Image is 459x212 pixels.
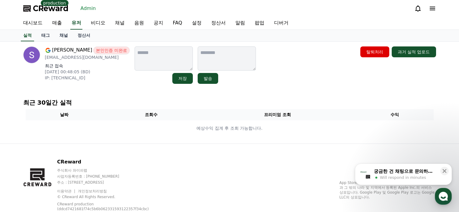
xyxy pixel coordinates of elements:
[250,17,269,30] a: 팝업
[21,30,34,41] a: 실적
[23,4,69,13] a: CReward
[37,30,55,41] a: 태그
[23,46,40,63] img: profile image
[392,46,436,57] button: 과거 실적 업로드
[129,17,149,30] a: 음원
[33,4,69,13] span: CReward
[149,17,168,30] a: 공지
[26,125,433,131] p: 예상수익 집계 후 조회 가능합니다.
[26,109,104,120] th: 날짜
[356,109,434,120] th: 수익
[45,63,130,69] p: 최근 접속
[23,98,436,107] p: 최근 30일간 실적
[57,180,163,185] p: 주소 : [STREET_ADDRESS]
[52,46,92,54] span: [PERSON_NAME]
[18,17,47,30] a: 대시보드
[86,17,110,30] a: 비디오
[78,189,107,193] a: 개인정보처리방침
[73,30,95,41] a: 정산서
[168,17,187,30] a: FAQ
[57,174,163,179] p: 사업자등록번호 : [PHONE_NUMBER]
[55,30,73,41] a: 채널
[198,73,218,84] button: 발송
[172,73,193,84] button: 저장
[78,4,98,13] a: Admin
[57,202,154,211] p: CReward production (ddcd7421681f74c5b6b062331593122357f34cbc)
[70,17,82,30] a: 유저
[57,189,76,193] a: 이용약관
[110,17,129,30] a: 채널
[339,180,436,200] p: App Store, iCloud, iCloud Drive 및 iTunes Store는 미국과 그 밖의 나라 및 지역에서 등록된 Apple Inc.의 서비스 상표입니다. Goo...
[93,46,129,54] span: 본인인증 미완료
[57,168,163,173] p: 주식회사 와이피랩
[57,195,163,199] p: © CReward All Rights Reserved.
[45,69,130,75] p: [DATE] 00:48:05 (BD)
[45,75,130,81] p: IP: [TECHNICAL_ID]
[360,46,389,57] button: 탈퇴처리
[187,17,206,30] a: 설정
[231,17,250,30] a: 알림
[206,17,231,30] a: 정산서
[103,109,199,120] th: 조회수
[45,54,130,60] p: [EMAIL_ADDRESS][DOMAIN_NAME]
[47,17,67,30] a: 매출
[269,17,293,30] a: 디버거
[57,158,163,166] p: CReward
[199,109,356,120] th: 프리미엄 조회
